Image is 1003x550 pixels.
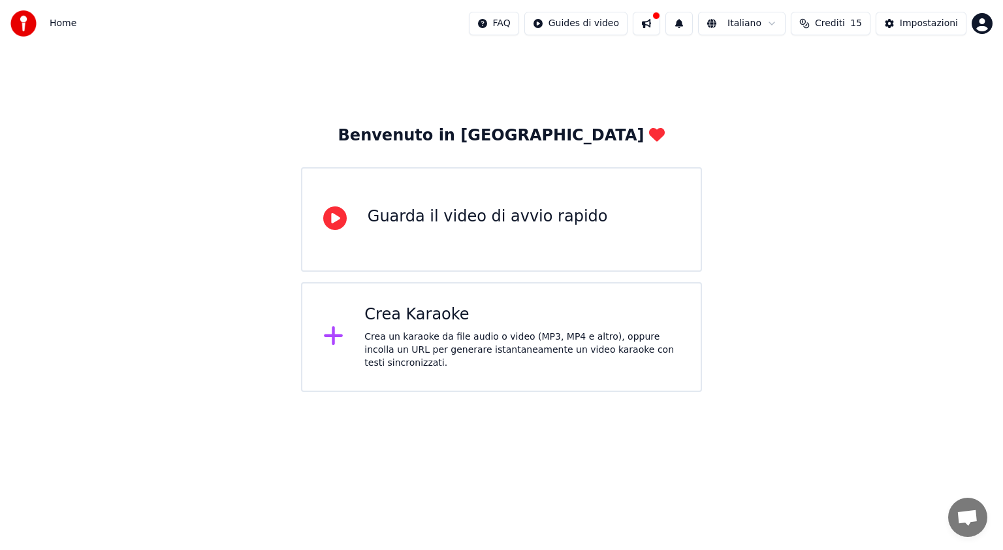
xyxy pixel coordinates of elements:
[876,12,966,35] button: Impostazioni
[338,125,665,146] div: Benvenuto in [GEOGRAPHIC_DATA]
[368,206,608,227] div: Guarda il video di avvio rapido
[469,12,519,35] button: FAQ
[50,17,76,30] nav: breadcrumb
[948,498,987,537] div: Aprire la chat
[900,17,958,30] div: Impostazioni
[364,331,680,370] div: Crea un karaoke da file audio o video (MP3, MP4 e altro), oppure incolla un URL per generare ista...
[10,10,37,37] img: youka
[815,17,845,30] span: Crediti
[850,17,862,30] span: 15
[791,12,870,35] button: Crediti15
[50,17,76,30] span: Home
[364,304,680,325] div: Crea Karaoke
[524,12,628,35] button: Guides di video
